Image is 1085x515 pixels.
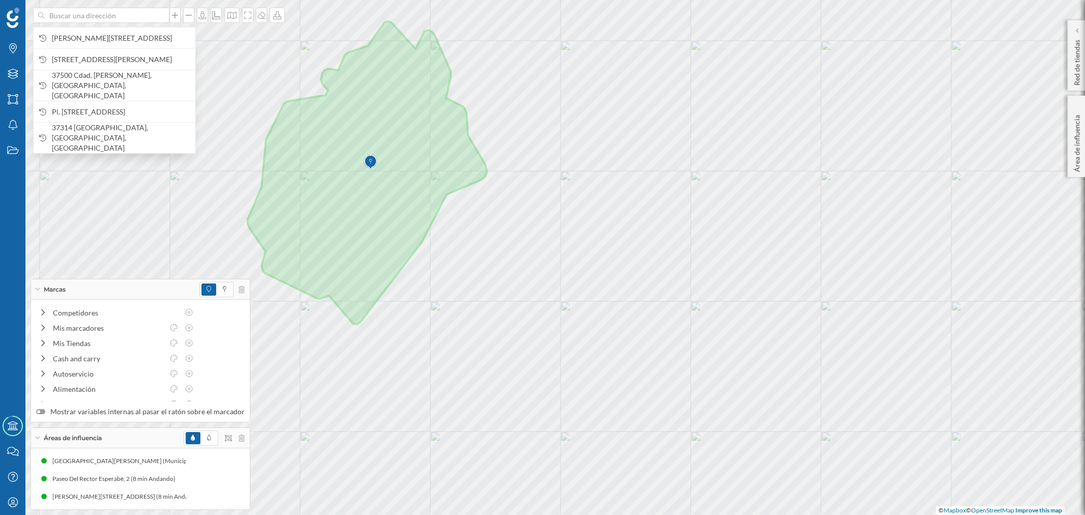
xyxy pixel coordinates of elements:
[53,323,164,333] div: Mis marcadores
[47,492,200,502] div: [PERSON_NAME][STREET_ADDRESS] (8 min Andando)
[52,33,190,43] span: [PERSON_NAME][STREET_ADDRESS]
[44,434,102,443] span: Áreas de influencia
[53,307,179,318] div: Competidores
[52,474,181,484] div: Paseo Del Rector Esperabé, 2 (8 min Andando)
[52,107,190,117] span: Pl. [STREET_ADDRESS]
[936,506,1065,515] div: © ©
[52,54,190,65] span: [STREET_ADDRESS][PERSON_NAME]
[1072,36,1082,85] p: Red de tiendas
[52,123,190,153] span: 37314 [GEOGRAPHIC_DATA], [GEOGRAPHIC_DATA], [GEOGRAPHIC_DATA]
[1015,506,1062,514] a: Improve this map
[53,368,164,379] div: Autoservicio
[53,399,164,410] div: Hipermercados
[7,8,19,28] img: Geoblink Logo
[364,152,376,173] img: Marker
[53,384,164,394] div: Alimentación
[36,407,245,417] label: Mostrar variables internas al pasar el ratón sobre el marcador
[44,285,66,294] span: Marcas
[52,70,190,101] span: 37500 Cdad. [PERSON_NAME], [GEOGRAPHIC_DATA], [GEOGRAPHIC_DATA]
[944,506,966,514] a: Mapbox
[1072,111,1082,172] p: Área de influencia
[53,338,164,349] div: Mis Tiendas
[971,506,1014,514] a: OpenStreetMap
[52,456,199,466] div: [GEOGRAPHIC_DATA][PERSON_NAME] (Municipio)
[53,353,164,364] div: Cash and carry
